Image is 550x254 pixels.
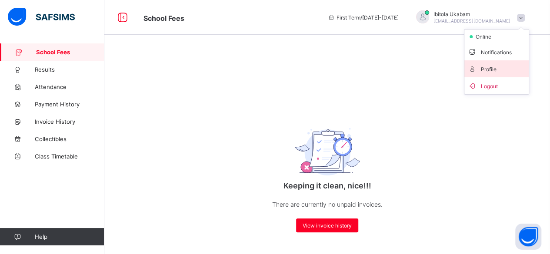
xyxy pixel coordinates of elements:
img: empty_exam.25ac31c7e64bfa8fcc0a6b068b22d071.svg [295,128,360,175]
span: Notifications [468,47,525,57]
img: safsims [8,8,75,26]
div: Keeping it clean, nice!!! [240,104,414,241]
span: Results [35,66,104,73]
span: School Fees [36,49,104,56]
li: dropdown-list-item-null-2 [464,30,529,43]
span: online [475,33,497,40]
span: session/term information [328,14,399,21]
button: Open asap [515,224,541,250]
span: Attendance [35,83,104,90]
span: Collectibles [35,135,104,142]
p: Keeping it clean, nice!!! [240,181,414,190]
p: There are currently no unpaid invoices. [240,199,414,210]
span: Ibitola Ukabam [433,11,510,17]
span: Payment History [35,101,104,108]
span: View invoice history [303,222,352,229]
span: School Fees [143,14,184,23]
span: Class Timetable [35,153,104,160]
span: Invoice History [35,118,104,125]
li: dropdown-list-item-text-4 [464,60,529,77]
span: [EMAIL_ADDRESS][DOMAIN_NAME] [433,18,510,23]
li: dropdown-list-item-buttom-7 [464,77,529,94]
span: Profile [468,64,525,74]
span: Logout [468,81,525,91]
span: Help [35,233,104,240]
div: IbitolaUkabam [407,10,529,25]
li: dropdown-list-item-text-3 [464,43,529,60]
